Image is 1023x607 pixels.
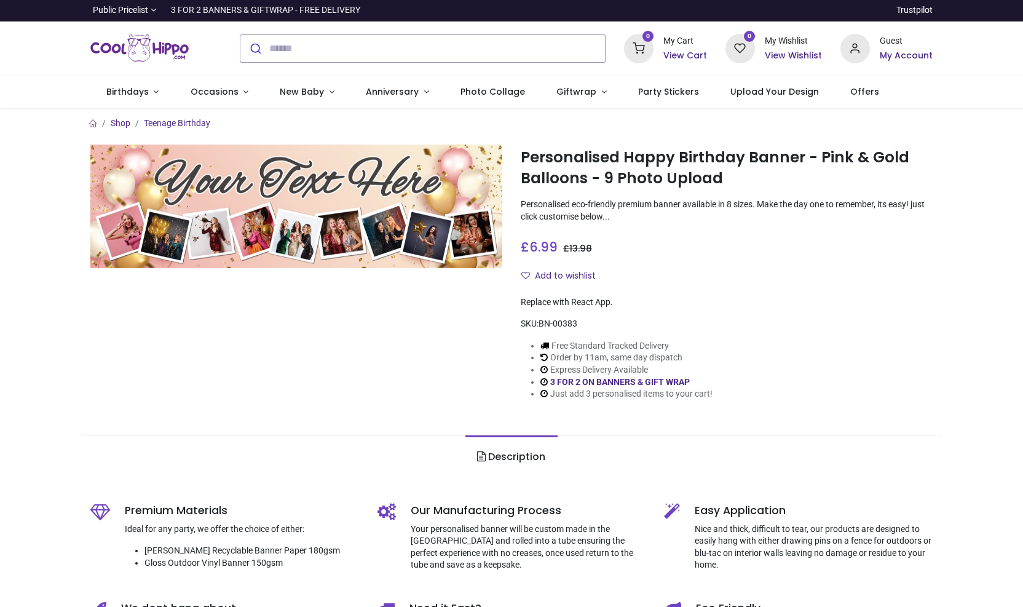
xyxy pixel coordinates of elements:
a: View Cart [663,50,707,62]
span: Giftwrap [556,85,596,98]
p: Your personalised banner will be custom made in the [GEOGRAPHIC_DATA] and rolled into a tube ensu... [411,523,646,571]
li: Free Standard Tracked Delivery [540,340,713,352]
li: Just add 3 personalised items to your cart! [540,388,713,400]
span: Upload Your Design [730,85,819,98]
span: Offers [850,85,879,98]
a: Anniversary [350,76,444,108]
div: My Wishlist [765,35,822,47]
h1: Personalised Happy Birthday Banner - Pink & Gold Balloons - 9 Photo Upload [521,147,933,189]
span: Anniversary [366,85,419,98]
a: 0 [624,42,654,52]
div: Replace with React App. [521,296,933,309]
a: Description [465,435,557,478]
a: Teenage Birthday [144,118,210,128]
li: Express Delivery Available [540,364,713,376]
h5: Our Manufacturing Process [411,503,646,518]
a: Public Pricelist [90,4,156,17]
sup: 0 [744,31,756,42]
h5: Easy Application [695,503,933,518]
img: Cool Hippo [90,31,189,66]
li: Order by 11am, same day dispatch [540,352,713,364]
li: Gloss Outdoor Vinyl Banner 150gsm [144,557,359,569]
p: Nice and thick, difficult to tear, our products are designed to easily hang with either drawing p... [695,523,933,571]
img: Personalised Happy Birthday Banner - Pink & Gold Balloons - 9 Photo Upload [90,145,502,268]
span: 13.98 [569,242,592,255]
h5: Premium Materials [125,503,359,518]
div: My Cart [663,35,707,47]
div: 3 FOR 2 BANNERS & GIFTWRAP - FREE DELIVERY [171,4,360,17]
a: Shop [111,118,130,128]
span: New Baby [280,85,324,98]
a: New Baby [264,76,350,108]
div: SKU: [521,318,933,330]
i: Add to wishlist [521,271,530,280]
p: Personalised eco-friendly premium banner available in 8 sizes. Make the day one to remember, its ... [521,199,933,223]
a: 3 FOR 2 ON BANNERS & GIFT WRAP [550,377,690,387]
span: 6.99 [529,238,558,256]
a: View Wishlist [765,50,822,62]
a: Occasions [175,76,264,108]
button: Submit [240,35,269,62]
a: My Account [880,50,933,62]
span: Photo Collage [460,85,525,98]
a: Logo of Cool Hippo [90,31,189,66]
a: Trustpilot [896,4,933,17]
span: Birthdays [106,85,149,98]
span: £ [563,242,592,255]
span: Party Stickers [638,85,699,98]
div: Guest [880,35,933,47]
span: Public Pricelist [93,4,148,17]
a: Giftwrap [540,76,622,108]
li: [PERSON_NAME] Recyclable Banner Paper 180gsm [144,545,359,557]
span: BN-00383 [539,319,577,328]
span: £ [521,238,558,256]
a: 0 [725,42,755,52]
sup: 0 [642,31,654,42]
a: Birthdays [90,76,175,108]
span: Occasions [191,85,239,98]
button: Add to wishlistAdd to wishlist [521,266,606,287]
p: Ideal for any party, we offer the choice of either: [125,523,359,536]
